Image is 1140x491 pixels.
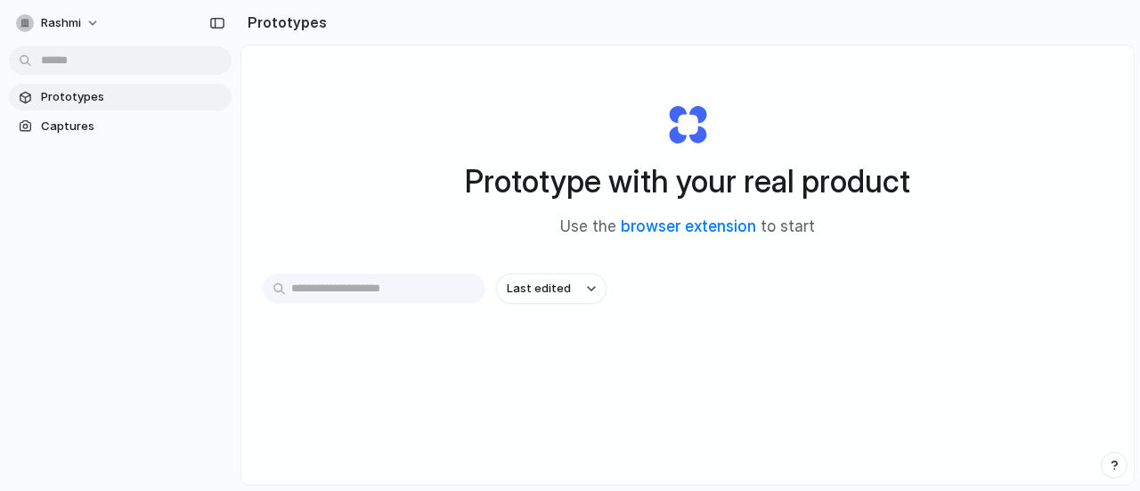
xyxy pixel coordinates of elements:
span: Use the to start [560,216,815,239]
a: Captures [9,113,232,140]
span: rashmi [41,14,81,32]
h1: Prototype with your real product [465,158,910,205]
span: Last edited [507,280,571,298]
span: Captures [41,118,224,135]
button: Last edited [496,274,607,304]
h2: Prototypes [240,12,327,33]
a: Prototypes [9,84,232,110]
button: rashmi [9,9,109,37]
span: Prototypes [41,88,224,106]
a: browser extension [621,217,756,235]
